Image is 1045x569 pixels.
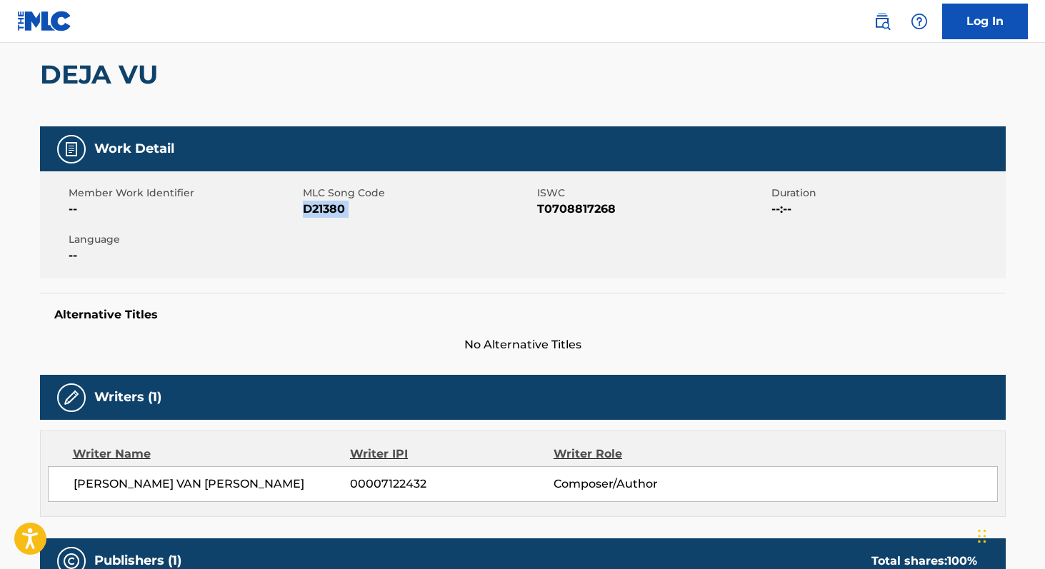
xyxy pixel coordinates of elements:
span: No Alternative Titles [40,336,1006,353]
span: D21380 [303,201,534,218]
h5: Alternative Titles [54,308,991,322]
h5: Writers (1) [94,389,161,406]
span: -- [69,201,299,218]
span: -- [69,247,299,264]
span: MLC Song Code [303,186,534,201]
a: Public Search [868,7,896,36]
iframe: Chat Widget [974,500,1045,569]
img: MLC Logo [17,11,72,31]
h2: DEJA VU [40,59,165,91]
span: Duration [771,186,1002,201]
span: 100 % [947,554,977,568]
span: Language [69,232,299,247]
h5: Work Detail [94,141,174,157]
div: Help [905,7,934,36]
span: Member Work Identifier [69,186,299,201]
span: Composer/Author [554,475,739,493]
div: Writer Name [73,445,351,463]
img: help [911,13,928,30]
a: Log In [942,4,1028,39]
div: Writer Role [554,445,739,463]
span: ISWC [537,186,768,201]
img: Writers [63,389,80,406]
span: T0708817268 [537,201,768,218]
span: 00007122432 [350,475,553,493]
img: search [874,13,891,30]
div: Drag [978,515,986,558]
h5: Publishers (1) [94,553,181,569]
div: Writer IPI [350,445,554,463]
span: [PERSON_NAME] VAN [PERSON_NAME] [74,475,351,493]
span: --:-- [771,201,1002,218]
img: Work Detail [63,141,80,158]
